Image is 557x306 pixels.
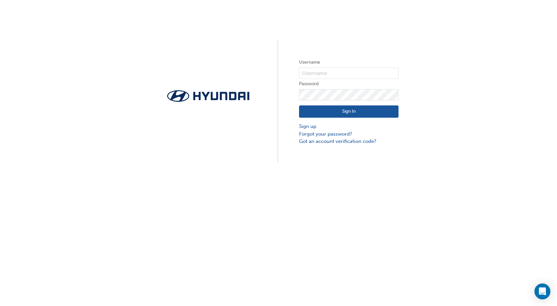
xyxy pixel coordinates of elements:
[299,80,399,88] label: Password
[158,88,258,104] img: Trak
[534,283,550,299] div: Open Intercom Messenger
[299,105,399,118] button: Sign In
[299,130,399,138] a: Forgot your password?
[299,68,399,79] input: Username
[299,138,399,145] a: Got an account verification code?
[299,58,399,66] label: Username
[299,123,399,130] a: Sign up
